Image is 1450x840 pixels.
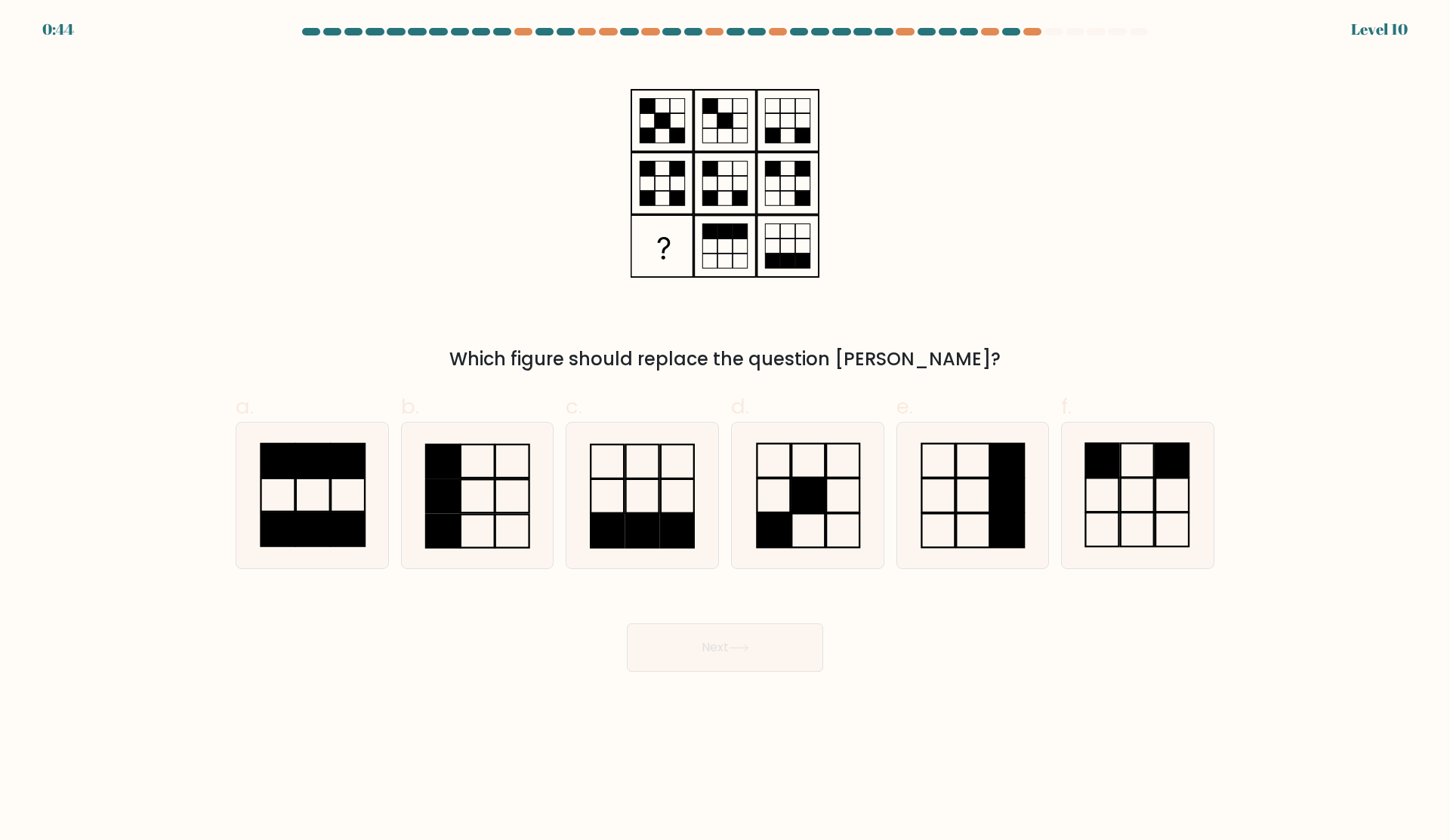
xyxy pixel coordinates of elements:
[1061,392,1072,421] span: f.
[896,392,913,421] span: e.
[236,392,254,421] span: a.
[566,392,582,421] span: c.
[627,623,823,672] button: Next
[1351,18,1408,41] div: Level 10
[401,392,419,421] span: b.
[42,18,74,41] div: 0:44
[731,392,749,421] span: d.
[245,346,1205,373] div: Which figure should replace the question [PERSON_NAME]?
